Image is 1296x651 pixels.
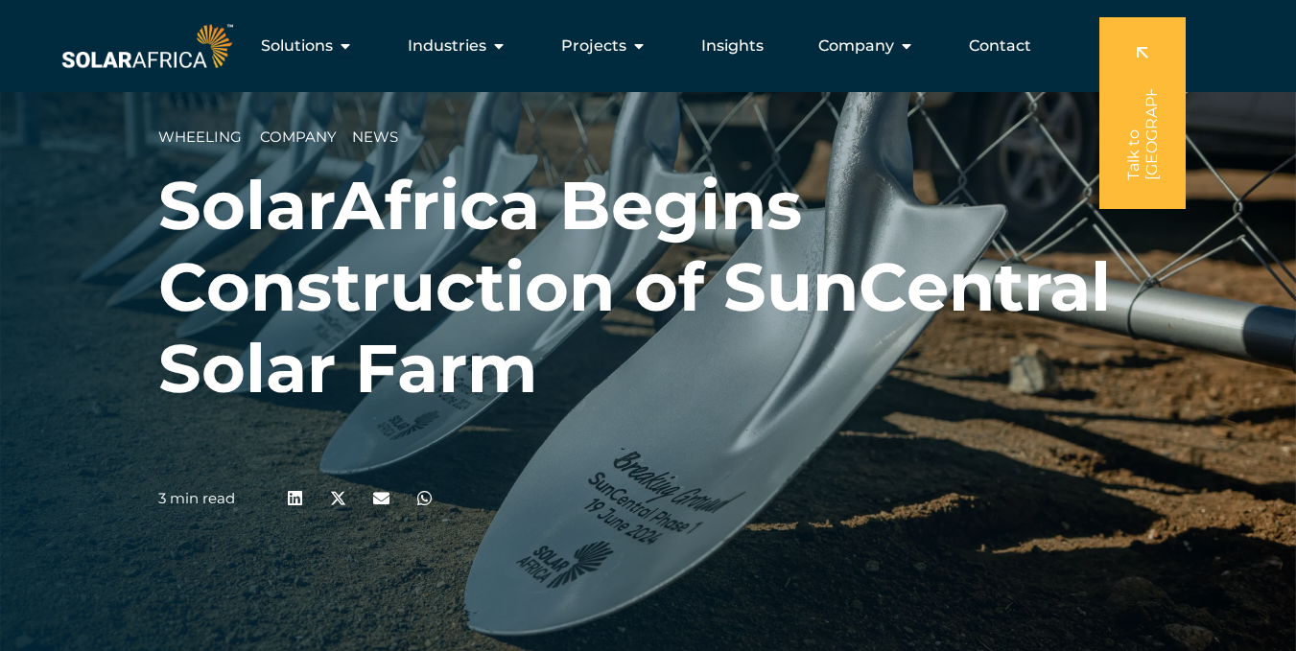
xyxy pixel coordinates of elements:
p: 3 min read [158,490,235,507]
div: Share on whatsapp [403,477,446,520]
a: Insights [701,35,764,58]
span: Solutions [261,35,333,58]
span: Company [260,128,337,146]
div: Share on email [360,477,403,520]
div: Menu Toggle [237,27,1047,65]
div: Share on linkedin [273,477,317,520]
span: __ [337,128,352,146]
span: News [352,128,398,146]
span: Company [818,35,894,58]
div: Share on x-twitter [317,477,360,520]
a: Contact [969,35,1031,58]
nav: Menu [237,27,1047,65]
span: Projects [561,35,626,58]
span: Industries [408,35,486,58]
span: Wheeling [158,128,242,146]
h1: SolarAfrica Begins Construction of SunCentral Solar Farm [158,165,1138,409]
